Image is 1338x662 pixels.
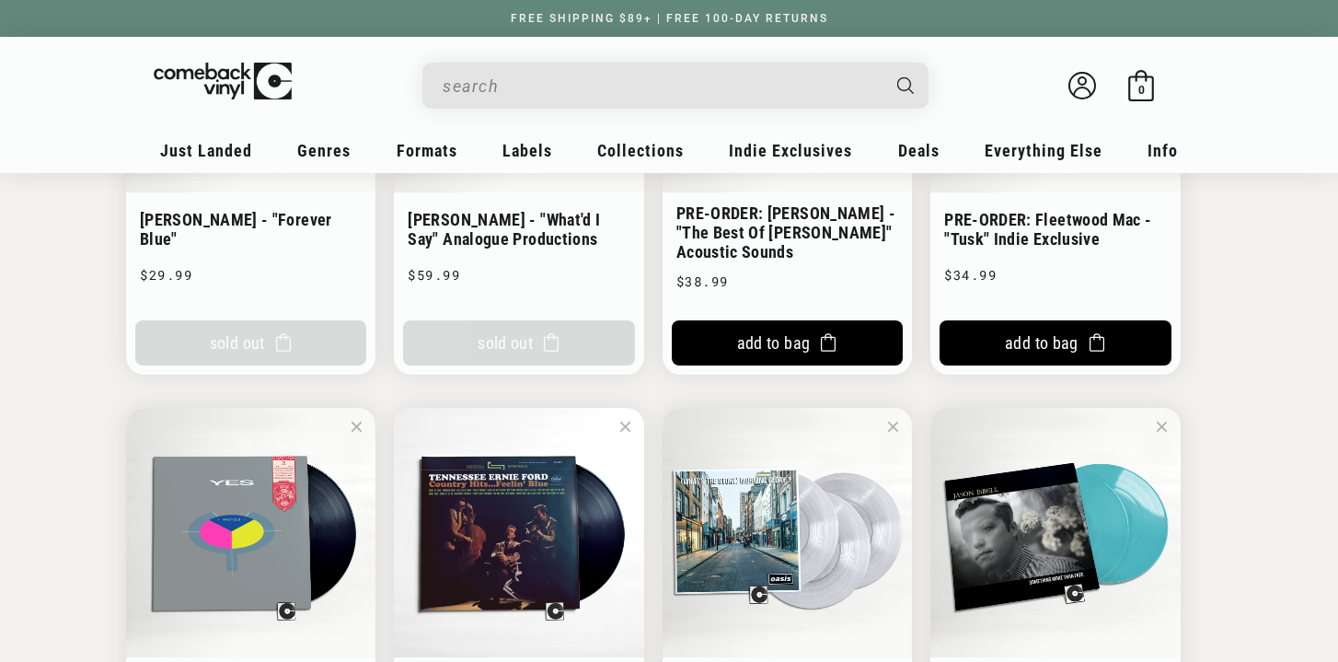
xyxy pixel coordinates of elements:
[672,320,903,366] button: Add To Bag
[898,141,940,160] span: Deals
[492,12,847,25] a: FREE SHIPPING $89+ | FREE 100-DAY RETURNS
[345,415,368,438] button: Delete PRE-ORDER: Yes - "90125" Rhino Reserve
[422,63,929,109] div: Search
[160,141,252,160] span: Just Landed
[135,320,366,366] button: Sold Out
[729,141,852,160] span: Indie Exclusives
[1138,83,1145,97] span: 0
[597,141,684,160] span: Collections
[443,67,879,105] input: When autocomplete results are available use up and down arrows to review and enter to select
[882,63,931,109] button: Search
[297,141,351,160] span: Genres
[940,320,1171,366] button: Add To Bag
[502,141,552,160] span: Labels
[985,141,1102,160] span: Everything Else
[614,415,637,438] button: Delete Tennesse Ernie Ford - "Country Hits ... Feelin' Blue" Analogue Production
[403,320,634,366] button: Sold Out
[397,141,457,160] span: Formats
[1150,415,1173,438] button: Delete Jason Isbell - "Something More Than Free" Indie Exclusive
[1148,141,1178,160] span: Info
[154,63,292,100] img: ComebackVinyl.com
[882,415,905,438] button: Delete Oasis - "(What's The Story) Morning Glory?" Indie Exclusive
